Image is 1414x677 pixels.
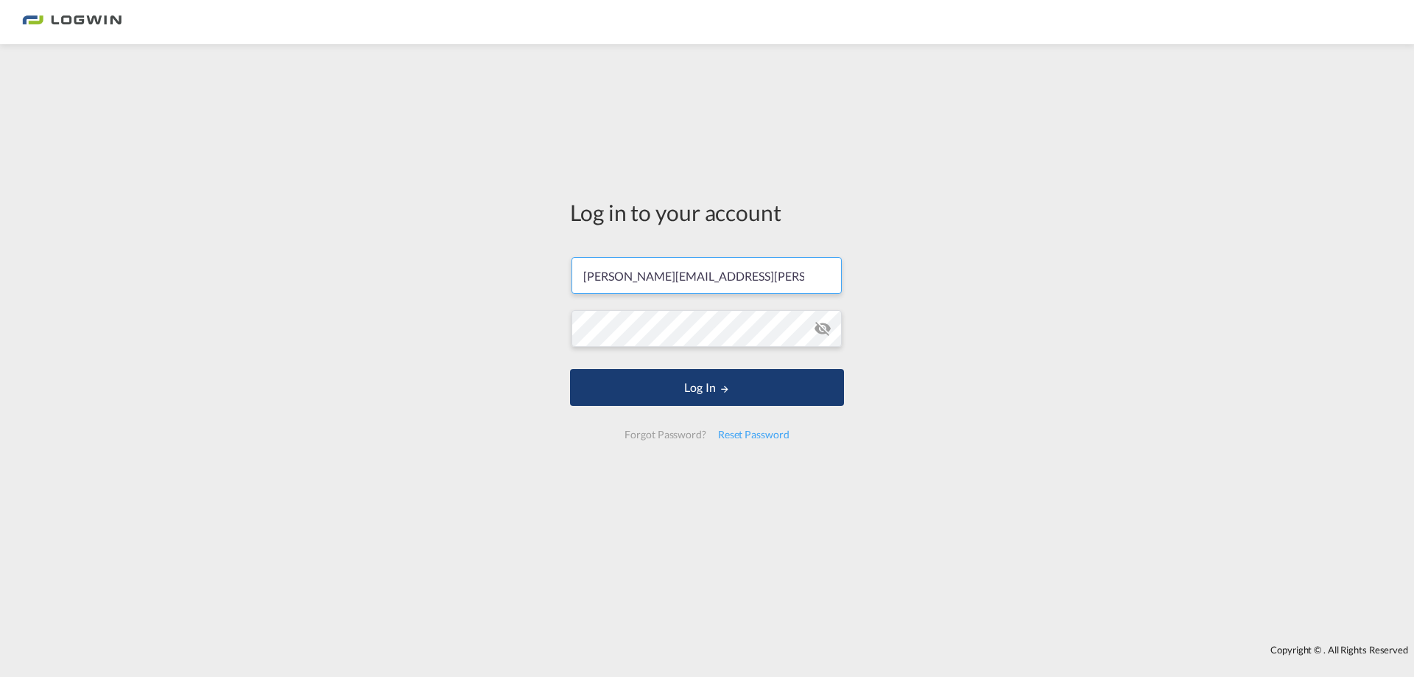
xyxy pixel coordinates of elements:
div: Forgot Password? [619,421,711,448]
div: Log in to your account [570,197,844,228]
md-icon: icon-eye-off [814,320,831,337]
button: LOGIN [570,369,844,406]
img: 2761ae10d95411efa20a1f5e0282d2d7.png [22,6,122,39]
input: Enter email/phone number [571,257,842,294]
div: Reset Password [712,421,795,448]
